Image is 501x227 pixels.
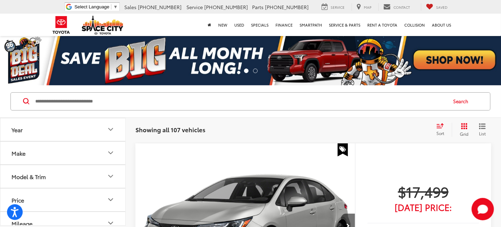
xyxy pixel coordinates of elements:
[113,4,118,9] span: ▼
[125,3,137,10] span: Sales
[433,123,452,137] button: Select sort value
[352,3,377,11] a: Map
[138,3,182,10] span: [PHONE_NUMBER]
[452,123,474,137] button: Grid View
[394,5,410,10] span: Contact
[215,14,231,36] a: New
[296,14,326,36] a: SmartPath
[205,14,215,36] a: Home
[265,3,309,10] span: [PHONE_NUMBER]
[472,198,494,220] button: Toggle Chat Window
[421,3,453,11] a: My Saved Vehicles
[0,165,126,188] button: Model & TrimModel & Trim
[479,130,486,136] span: List
[368,204,479,211] span: [DATE] Price:
[205,3,248,10] span: [PHONE_NUMBER]
[12,197,24,203] div: Price
[378,3,415,11] a: Contact
[338,143,348,157] span: Special
[474,123,491,137] button: List View
[364,5,372,10] span: Map
[447,93,478,110] button: Search
[74,4,118,9] a: Select Language​
[0,142,126,164] button: MakeMake
[12,173,46,180] div: Model & Trim
[368,183,479,200] span: $17,499
[401,14,429,36] a: Collision
[187,3,203,10] span: Service
[135,125,205,134] span: Showing all 107 vehicles
[231,14,248,36] a: Used
[12,220,32,227] div: Mileage
[472,198,494,220] svg: Start Chat
[317,3,350,11] a: Service
[12,150,25,156] div: Make
[35,93,447,110] input: Search by Make, Model, or Keyword
[436,130,444,136] span: Sort
[0,118,126,141] button: YearYear
[106,125,115,134] div: Year
[74,4,109,9] span: Select Language
[12,126,23,133] div: Year
[106,149,115,157] div: Make
[460,131,469,137] span: Grid
[0,189,126,211] button: PricePrice
[331,5,345,10] span: Service
[436,5,448,10] span: Saved
[82,15,124,35] img: Space City Toyota
[272,14,296,36] a: Finance
[429,14,455,36] a: About Us
[248,14,272,36] a: Specials
[252,3,264,10] span: Parts
[106,172,115,180] div: Model & Trim
[106,196,115,204] div: Price
[48,14,74,36] img: Toyota
[364,14,401,36] a: Rent a Toyota
[326,14,364,36] a: Service & Parts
